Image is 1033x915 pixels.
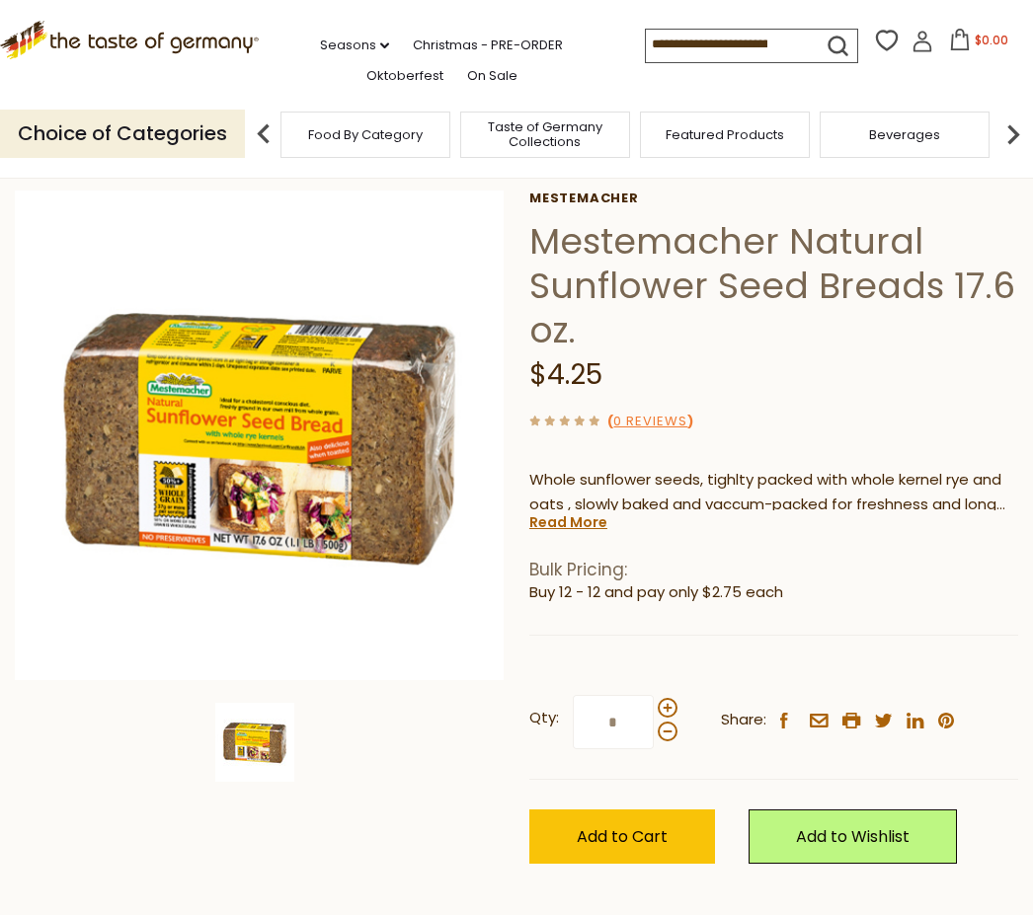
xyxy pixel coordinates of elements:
p: Whole sunflower seeds, tighlty packed with whole kernel rye and oats , slowly baked and vaccum-pa... [529,468,1018,517]
img: Mestemacher Sunflower Seed [215,703,294,782]
a: Oktoberfest [366,65,443,87]
a: Seasons [320,35,389,56]
a: Mestemacher [529,191,1018,206]
a: Featured Products [666,127,784,142]
img: next arrow [993,114,1033,154]
a: 0 Reviews [613,412,687,432]
a: Read More [529,512,607,532]
a: Food By Category [308,127,423,142]
a: Beverages [869,127,940,142]
span: $4.25 [529,355,602,394]
strong: Qty: [529,706,559,730]
img: previous arrow [244,114,283,154]
li: Buy 12 - 12 and pay only $2.75 each [529,580,1018,605]
h1: Mestemacher Natural Sunflower Seed Breads 17.6 oz. [529,219,1018,352]
a: On Sale [467,65,517,87]
button: $0.00 [937,29,1021,58]
a: Add to Wishlist [749,809,957,864]
span: $0.00 [975,32,1008,48]
span: ( ) [607,412,693,430]
a: Christmas - PRE-ORDER [413,35,563,56]
img: Mestemacher Sunflower Seed [15,191,505,680]
input: Qty: [573,695,654,749]
a: Taste of Germany Collections [466,119,624,149]
button: Add to Cart [529,809,715,864]
h1: Bulk Pricing: [529,560,1018,580]
span: Add to Cart [577,825,668,848]
span: Share: [721,708,766,732]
